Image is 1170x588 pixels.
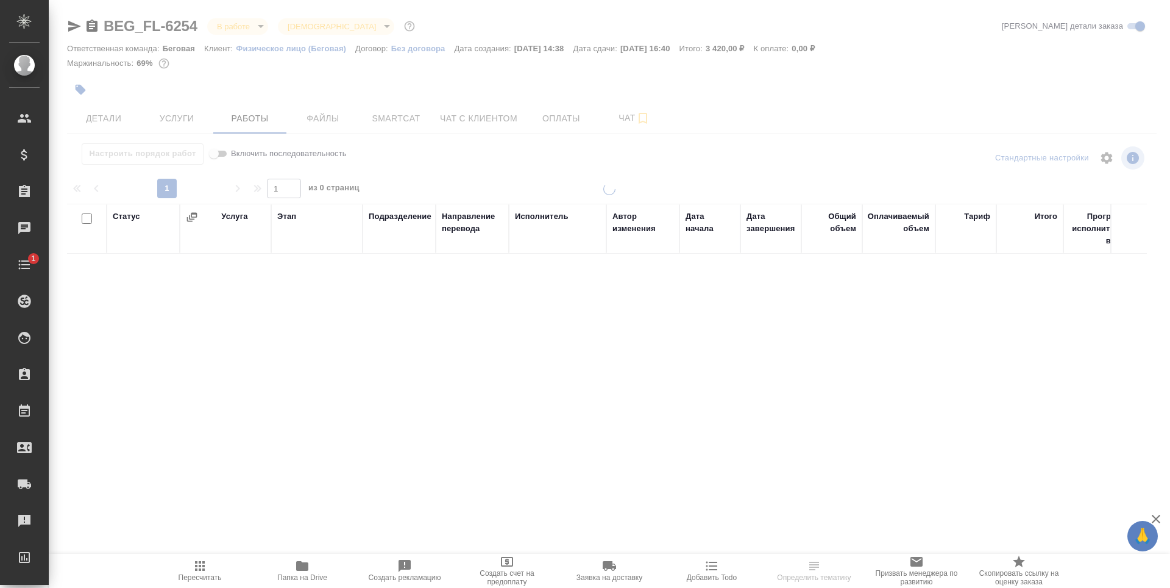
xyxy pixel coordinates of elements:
button: Сгруппировать [186,211,198,223]
div: Исполнитель [515,210,569,223]
div: Общий объем [807,210,856,235]
button: 🙏 [1127,521,1158,551]
a: 1 [3,249,46,280]
div: Этап [277,210,296,223]
div: Тариф [964,210,990,223]
div: Итого [1035,210,1057,223]
div: Прогресс исполнителя в SC [1069,210,1124,247]
div: Услуга [221,210,247,223]
div: Автор изменения [612,210,673,235]
div: Дата завершения [746,210,795,235]
div: Направление перевода [442,210,503,235]
span: 1 [24,253,43,265]
div: Оплачиваемый объем [868,210,929,235]
span: 🙏 [1132,523,1153,549]
div: Статус [113,210,140,223]
div: Подразделение [369,210,431,223]
div: Дата начала [686,210,734,235]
